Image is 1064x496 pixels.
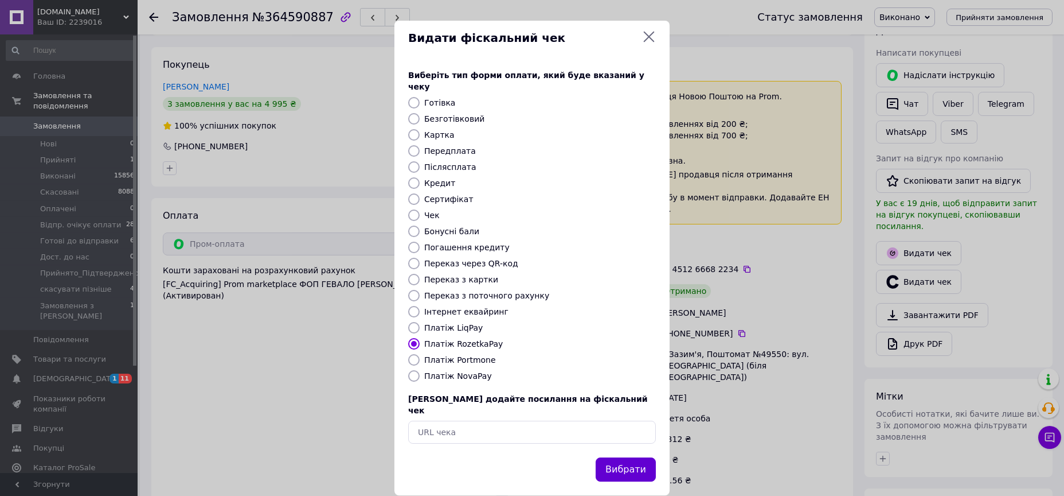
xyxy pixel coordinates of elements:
[424,179,455,188] label: Кредит
[424,98,455,107] label: Готівка
[424,371,492,381] label: Платіж NovaPay
[424,130,455,139] label: Картка
[408,421,656,444] input: URL чека
[424,339,503,348] label: Платіж RozetkaPay
[424,195,474,204] label: Сертифікат
[424,355,496,365] label: Платіж Portmone
[424,211,440,220] label: Чек
[424,114,484,123] label: Безготівковий
[424,291,549,300] label: Переказ з поточного рахунку
[424,146,476,156] label: Передплата
[424,307,508,316] label: Інтернет еквайринг
[424,227,479,236] label: Бонусні бали
[408,71,644,91] span: Виберіть тип форми оплати, який буде вказаний у чеку
[424,243,510,252] label: Погашення кредиту
[424,275,498,284] label: Переказ з картки
[424,323,483,332] label: Платіж LiqPay
[408,30,637,46] span: Видати фіскальний чек
[424,162,476,172] label: Післясплата
[596,458,656,482] button: Вибрати
[408,394,648,415] span: [PERSON_NAME] додайте посилання на фіскальний чек
[424,259,518,268] label: Переказ через QR-код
